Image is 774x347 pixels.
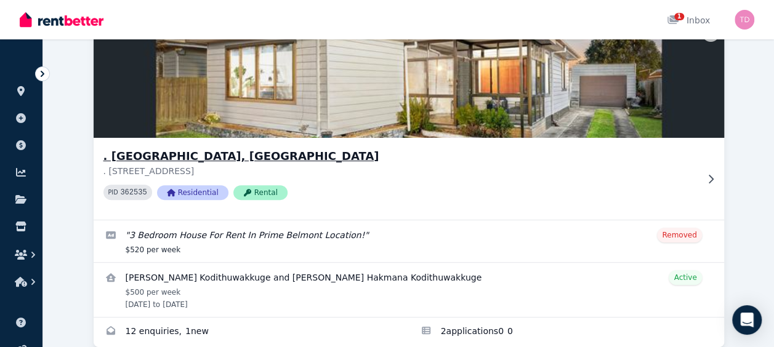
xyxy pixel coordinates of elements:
img: Tom Douglas [735,10,754,30]
h3: . [GEOGRAPHIC_DATA], [GEOGRAPHIC_DATA] [103,148,697,165]
img: RentBetter [20,10,103,29]
span: 1 [674,13,684,20]
code: 362535 [120,188,147,197]
img: . Summit Ave, Belmont [78,17,740,141]
a: Enquiries for . Summit Ave, Belmont [94,317,409,347]
span: ORGANISE [10,68,49,76]
span: Rental [233,185,288,200]
a: . Summit Ave, Belmont. [GEOGRAPHIC_DATA], [GEOGRAPHIC_DATA]. [STREET_ADDRESS]PID 362535Residentia... [94,20,724,220]
div: Inbox [667,14,710,26]
a: Applications for . Summit Ave, Belmont [409,317,724,347]
small: PID [108,189,118,196]
p: . [STREET_ADDRESS] [103,165,697,177]
span: Residential [157,185,228,200]
div: Open Intercom Messenger [732,305,762,335]
a: Edit listing: 3 Bedroom House For Rent In Prime Belmont Location! [94,220,724,262]
a: View details for Vishal Hakmana Kodithuwakkuge and Ashan Adithya Kodithuwakku Hakmana Kodithuwakkuge [94,263,724,317]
